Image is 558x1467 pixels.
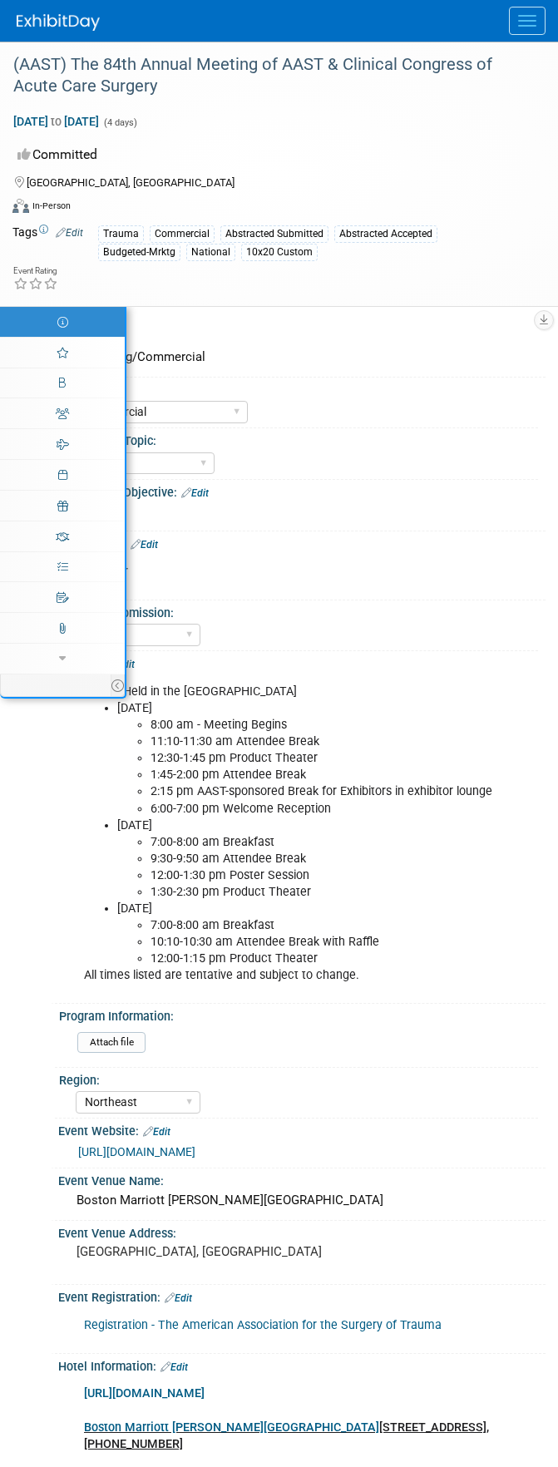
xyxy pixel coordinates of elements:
div: Initiator: [58,325,546,346]
div: Event Notes: [58,531,546,553]
li: 7:00-8:00 am Breakfast [151,834,505,851]
span: [GEOGRAPHIC_DATA], [GEOGRAPHIC_DATA] [27,176,235,189]
a: Edit [181,487,209,499]
div: National [186,244,235,261]
div: Region: [59,1068,538,1089]
span: (4 days) [102,117,137,128]
a: Edit [131,539,158,551]
a: Edit [56,227,83,239]
a: Edit [160,1361,188,1373]
div: Abstracted Submitted [220,225,328,243]
div: Hotel Information: [58,1354,546,1376]
li: [DATE] [117,700,505,817]
a: [URL][DOMAIN_NAME] [78,1145,195,1158]
div: Conference Topic: [59,428,538,449]
li: 12:00-1:15 pm Product Theater [151,951,505,967]
li: 10:10-10:30 am Attendee Break with Raffle [151,934,505,951]
div: In-Person [32,200,71,212]
li: [DATE] [117,901,505,967]
li: [DATE] [117,817,505,901]
li: 1:45-2:00 pm Attendee Break [151,767,505,783]
div: Conference Objective: [58,480,546,501]
li: 2:15 pm AAST-sponsored Break for Exhibitors in exhibitor lounge [151,783,505,800]
a: Edit [165,1292,192,1304]
div: Abstracted Accepted [334,225,437,243]
li: 1:30-2:30 pm Product Theater [151,884,505,901]
li: 9:30-9:50 am Attendee Break [151,851,505,867]
td: Tags [12,224,83,261]
li: 8:00 am - Meeting Begins [151,717,505,733]
div: (AAST) The 84th Annual Meeting of AAST & Clinical Congress of Acute Care Surgery [7,50,525,101]
div: Program Information: [59,1004,538,1025]
div: Event Venue Address: [58,1221,546,1242]
td: Toggle Event Tabs [111,674,125,696]
div: Budgeted-Mrktg [98,244,180,261]
div: Event Rating [13,267,58,275]
div: 10x20 Custom [241,244,318,261]
li: 12:00-1:30 pm Poster Session [151,867,505,884]
a: Registration - The American Association for the Surgery of Trauma [84,1318,442,1332]
img: ExhibitDay [17,14,100,31]
div: Abstract Submission: [59,600,538,621]
div: Event Website: [58,1119,546,1140]
li: 12:30-1:45 pm Product Theater [151,750,505,767]
div: Marketing/Commercial [71,344,533,370]
a: Boston Marriott [PERSON_NAME][GEOGRAPHIC_DATA] [84,1420,379,1435]
li: 6:00-7:00 pm Welcome Reception [151,801,505,817]
div: Commercial [150,225,215,243]
span: to [48,115,64,128]
div: Trauma [98,225,144,243]
div: Department: [59,378,538,398]
div: Agenda: [58,651,546,673]
div: Event Registration: [58,1285,546,1306]
li: 7:00-8:00 am Breakfast [151,917,505,934]
a: Edit [143,1126,170,1138]
button: Menu [509,7,546,35]
li: 11:10-11:30 am Attendee Break [151,733,505,750]
div: Event Format [12,196,525,221]
div: 2nd Tier [72,556,515,589]
div: Events Held in the [GEOGRAPHIC_DATA] All times listed are tentative and subject to change. [72,675,515,992]
span: [DATE] [DATE] [12,114,100,129]
div: Committed [12,141,525,170]
a: [URL][DOMAIN_NAME] [84,1386,205,1400]
div: Event Venue Name: [58,1168,546,1189]
div: Boston Marriott [PERSON_NAME][GEOGRAPHIC_DATA] [71,1188,533,1213]
pre: [GEOGRAPHIC_DATA], [GEOGRAPHIC_DATA] [77,1244,527,1259]
img: Format-Inperson.png [12,199,29,212]
u: [STREET_ADDRESS], [PHONE_NUMBER] [84,1420,489,1451]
